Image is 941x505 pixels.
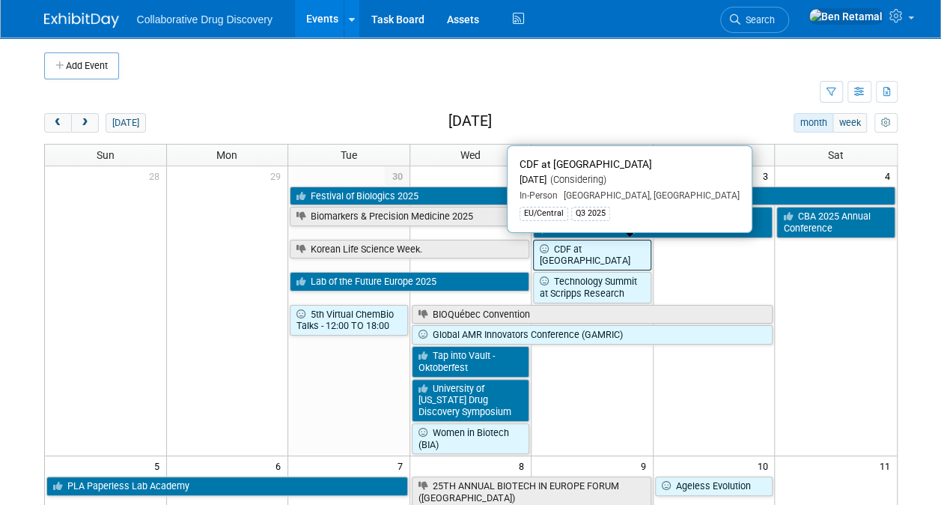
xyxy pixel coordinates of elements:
div: EU/Central [520,207,568,220]
span: 29 [269,166,287,185]
span: 8 [517,456,531,475]
span: (Considering) [546,174,606,185]
a: 5th Virtual ChemBio Talks - 12:00 TO 18:00 [290,305,408,336]
span: 9 [639,456,653,475]
span: 4 [883,166,897,185]
span: Sun [97,149,115,161]
button: month [794,113,833,133]
span: 30 [385,166,409,185]
span: Search [740,14,775,25]
a: Biomarkers & Precision Medicine 2025 [290,207,529,226]
span: Mon [216,149,237,161]
a: Ageless Evolution [655,477,773,496]
a: University of [US_STATE] Drug Discovery Symposium [412,379,530,422]
span: 28 [147,166,166,185]
span: Wed [460,149,481,161]
a: MCGS 2025 [655,187,895,206]
span: Tue [341,149,357,161]
a: Women in Biotech (BIA) [412,423,530,454]
span: [GEOGRAPHIC_DATA], [GEOGRAPHIC_DATA] [558,190,740,201]
a: Tap into Vault - Oktoberfest [412,346,530,377]
a: Technology Summit at Scripps Research [533,272,651,303]
button: Add Event [44,52,119,79]
img: ExhibitDay [44,13,119,28]
a: BIOQuébec Convention [412,305,773,324]
div: Q3 2025 [571,207,610,220]
a: CBA 2025 Annual Conference [776,207,895,238]
span: 3 [761,166,774,185]
a: Korean Life Science Week. [290,240,529,259]
button: week [832,113,867,133]
img: Ben Retamal [808,8,883,25]
i: Personalize Calendar [881,118,891,128]
a: Global AMR Innovators Conference (GAMRIC) [412,325,773,345]
button: [DATE] [106,113,145,133]
a: PLA Paperless Lab Academy [46,477,408,496]
span: 10 [755,456,774,475]
a: CDF at [GEOGRAPHIC_DATA] [533,240,651,270]
span: CDF at [GEOGRAPHIC_DATA] [520,158,652,170]
span: Collaborative Drug Discovery [137,13,272,25]
button: prev [44,113,72,133]
span: 7 [396,456,409,475]
button: myCustomButton [874,113,897,133]
span: Sat [828,149,844,161]
span: 11 [878,456,897,475]
h2: [DATE] [448,113,491,130]
a: Festival of Biologics 2025 [290,187,651,206]
span: 6 [274,456,287,475]
a: Lab of the Future Europe 2025 [290,272,529,291]
span: In-Person [520,190,558,201]
a: Search [720,7,789,33]
span: 5 [153,456,166,475]
button: next [71,113,99,133]
div: [DATE] [520,174,740,187]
